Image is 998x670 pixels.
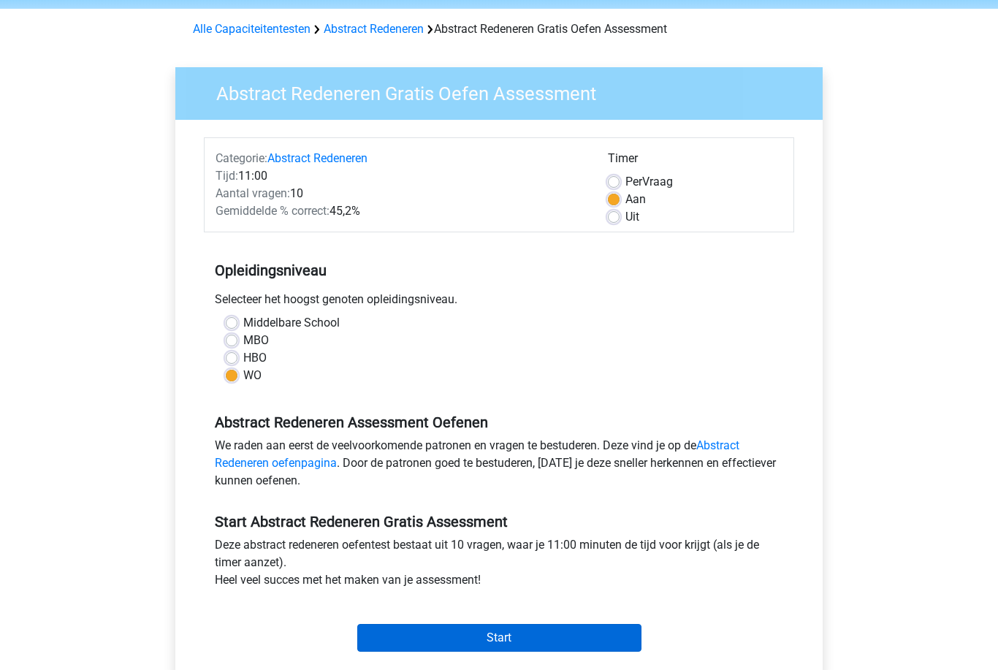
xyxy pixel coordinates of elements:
[216,152,267,166] span: Categorie:
[625,209,639,226] label: Uit
[215,414,783,432] h5: Abstract Redeneren Assessment Oefenen
[205,186,597,203] div: 10
[216,170,238,183] span: Tijd:
[267,152,367,166] a: Abstract Redeneren
[204,537,794,595] div: Deze abstract redeneren oefentest bestaat uit 10 vragen, waar je 11:00 minuten de tijd voor krijg...
[199,77,812,106] h3: Abstract Redeneren Gratis Oefen Assessment
[215,514,783,531] h5: Start Abstract Redeneren Gratis Assessment
[243,368,262,385] label: WO
[608,151,782,174] div: Timer
[187,21,811,39] div: Abstract Redeneren Gratis Oefen Assessment
[215,256,783,286] h5: Opleidingsniveau
[625,175,642,189] span: Per
[216,205,330,218] span: Gemiddelde % correct:
[205,168,597,186] div: 11:00
[243,332,269,350] label: MBO
[193,23,311,37] a: Alle Capaciteitentesten
[204,292,794,315] div: Selecteer het hoogst genoten opleidingsniveau.
[205,203,597,221] div: 45,2%
[216,187,290,201] span: Aantal vragen:
[243,350,267,368] label: HBO
[625,174,673,191] label: Vraag
[204,438,794,496] div: We raden aan eerst de veelvoorkomende patronen en vragen te bestuderen. Deze vind je op de . Door...
[324,23,424,37] a: Abstract Redeneren
[357,625,641,652] input: Start
[243,315,340,332] label: Middelbare School
[625,191,646,209] label: Aan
